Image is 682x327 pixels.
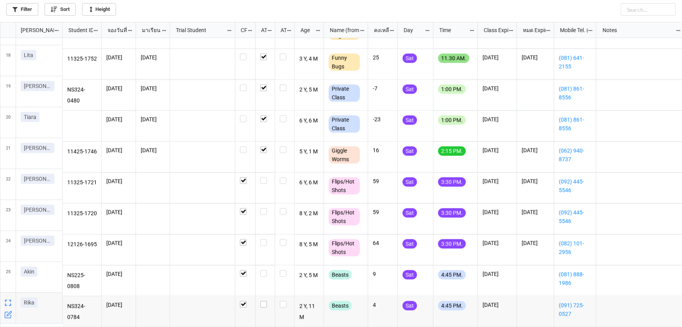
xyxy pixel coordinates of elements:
[6,138,11,169] span: 21
[559,208,591,226] a: (092) 445-5546
[403,177,417,187] div: Sat
[435,26,469,34] div: Time
[24,175,51,183] p: [PERSON_NAME]
[483,85,512,92] p: [DATE]
[438,301,466,311] div: 4:45 PM.
[483,177,512,185] p: [DATE]
[522,54,549,61] p: [DATE]
[67,301,97,322] p: NS324-0784
[141,146,165,154] p: [DATE]
[403,116,417,125] div: Sat
[438,146,466,156] div: 2:15 PM.
[24,51,33,59] p: Lita
[369,26,390,34] div: คงเหลือ (from Nick Name)
[329,239,360,257] div: Flips/Hot Shots
[373,239,393,247] p: 64
[6,45,11,76] span: 18
[559,270,591,287] a: (081) 888-1986
[67,85,97,106] p: NS324-0480
[0,22,63,38] div: grid
[299,177,319,188] p: 6 Y, 6 M
[106,146,131,154] p: [DATE]
[621,3,676,16] input: Search...
[373,177,393,185] p: 59
[483,116,512,123] p: [DATE]
[24,299,34,307] p: Rika
[555,26,588,34] div: Mobile Tel. (from Nick Name)
[373,301,393,309] p: 4
[106,270,131,278] p: [DATE]
[483,270,512,278] p: [DATE]
[559,177,591,195] a: (092) 445-5546
[438,177,466,187] div: 3:30 PM.
[6,3,38,16] a: Filter
[299,270,319,281] p: 2 Y, 5 M
[236,26,247,34] div: CF
[518,26,546,34] div: หมด Expired date (from [PERSON_NAME] Name)
[329,54,360,71] div: Funny Bugs
[403,208,417,218] div: Sat
[24,144,51,152] p: [PERSON_NAME]
[67,54,97,65] p: 11325-1752
[438,85,466,94] div: 1:00 PM.
[299,239,319,250] p: 8 Y, 5 M
[6,200,11,231] span: 23
[171,26,226,34] div: Trial Student
[256,26,267,34] div: ATT
[559,85,591,102] a: (081) 861-8556
[373,146,393,154] p: 16
[67,177,97,188] p: 11325-1721
[16,26,54,34] div: [PERSON_NAME] Name
[329,208,360,226] div: Flips/Hot Shots
[141,54,165,61] p: [DATE]
[373,85,393,92] p: -7
[6,262,11,293] span: 25
[329,85,360,102] div: Private Class
[403,85,417,94] div: Sat
[82,3,116,16] a: Height
[559,301,591,318] a: (091) 725-0527
[6,76,11,107] span: 19
[106,239,131,247] p: [DATE]
[67,146,97,157] p: 11425-1746
[559,116,591,133] a: (081) 861-8556
[403,270,417,280] div: Sat
[522,146,549,154] p: [DATE]
[299,146,319,157] p: 5 Y, 1 M
[106,54,131,61] p: [DATE]
[299,54,319,65] p: 3 Y, 4 M
[329,270,352,280] div: Beasts
[6,231,11,262] span: 24
[373,208,393,216] p: 59
[403,239,417,249] div: Sat
[479,26,508,34] div: Class Expiration
[276,26,287,34] div: ATK
[438,116,466,125] div: 1:00 PM.
[559,239,591,257] a: (082) 101-2956
[24,82,51,90] p: [PERSON_NAME]
[24,237,51,245] p: [PERSON_NAME]
[296,26,316,34] div: Age
[6,169,11,200] span: 22
[559,54,591,71] a: (081) 641-2155
[137,26,162,34] div: มาเรียน
[373,54,393,61] p: 25
[106,177,131,185] p: [DATE]
[522,208,549,216] p: [DATE]
[299,116,319,126] p: 6 Y, 6 M
[24,113,36,121] p: Tiara
[6,107,11,138] span: 20
[67,270,97,291] p: NS225-0808
[106,301,131,309] p: [DATE]
[522,239,549,247] p: [DATE]
[141,116,165,123] p: [DATE]
[64,26,93,34] div: Student ID (from [PERSON_NAME] Name)
[106,85,131,92] p: [DATE]
[483,208,512,216] p: [DATE]
[106,208,131,216] p: [DATE]
[329,116,360,133] div: Private Class
[141,85,165,92] p: [DATE]
[299,85,319,96] p: 2 Y, 5 M
[403,146,417,156] div: Sat
[299,208,319,219] p: 8 Y, 2 M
